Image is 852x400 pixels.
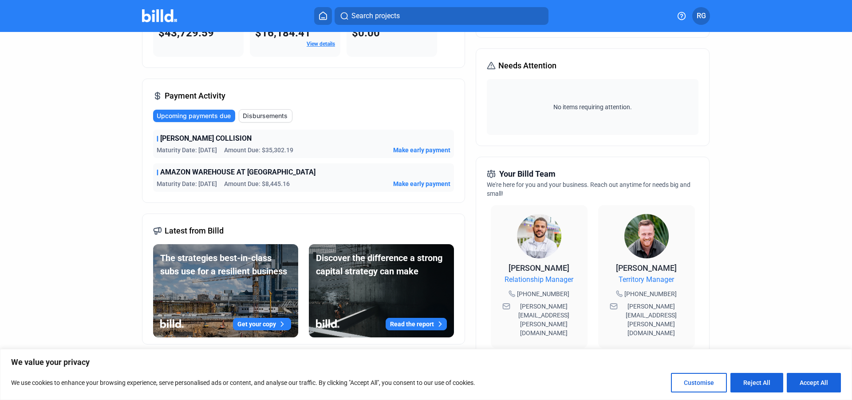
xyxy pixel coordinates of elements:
[386,318,447,330] button: Read the report
[517,289,569,298] span: [PHONE_NUMBER]
[393,179,450,188] button: Make early payment
[616,263,677,273] span: [PERSON_NAME]
[619,274,674,285] span: Territory Manager
[255,27,311,39] span: $16,184.41
[11,357,841,368] p: We value your privacy
[158,27,214,39] span: $43,729.59
[509,263,569,273] span: [PERSON_NAME]
[624,289,677,298] span: [PHONE_NUMBER]
[692,7,710,25] button: RG
[787,373,841,392] button: Accept All
[490,103,694,111] span: No items requiring attention.
[153,110,235,122] button: Upcoming payments due
[671,373,727,392] button: Customise
[512,302,576,337] span: [PERSON_NAME][EMAIL_ADDRESS][PERSON_NAME][DOMAIN_NAME]
[224,146,293,154] span: Amount Due: $35,302.19
[393,146,450,154] button: Make early payment
[352,27,380,39] span: $0.00
[233,318,291,330] button: Get your copy
[697,11,706,21] span: RG
[157,111,231,120] span: Upcoming payments due
[165,90,225,102] span: Payment Activity
[499,168,556,180] span: Your Billd Team
[11,377,475,388] p: We use cookies to enhance your browsing experience, serve personalised ads or content, and analys...
[157,146,217,154] span: Maturity Date: [DATE]
[517,214,561,258] img: Relationship Manager
[351,11,400,21] span: Search projects
[239,109,292,123] button: Disbursements
[624,214,669,258] img: Territory Manager
[505,274,573,285] span: Relationship Manager
[165,225,224,237] span: Latest from Billd
[243,111,288,120] span: Disbursements
[487,181,690,197] span: We're here for you and your business. Reach out anytime for needs big and small!
[224,179,290,188] span: Amount Due: $8,445.16
[160,133,252,144] span: [PERSON_NAME] COLLISION
[316,251,447,278] div: Discover the difference a strong capital strategy can make
[160,251,291,278] div: The strategies best-in-class subs use for a resilient business
[498,59,556,72] span: Needs Attention
[335,7,548,25] button: Search projects
[307,41,335,47] a: View details
[142,9,177,22] img: Billd Company Logo
[157,179,217,188] span: Maturity Date: [DATE]
[160,167,316,178] span: AMAZON WAREHOUSE AT [GEOGRAPHIC_DATA]
[619,302,683,337] span: [PERSON_NAME][EMAIL_ADDRESS][PERSON_NAME][DOMAIN_NAME]
[730,373,783,392] button: Reject All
